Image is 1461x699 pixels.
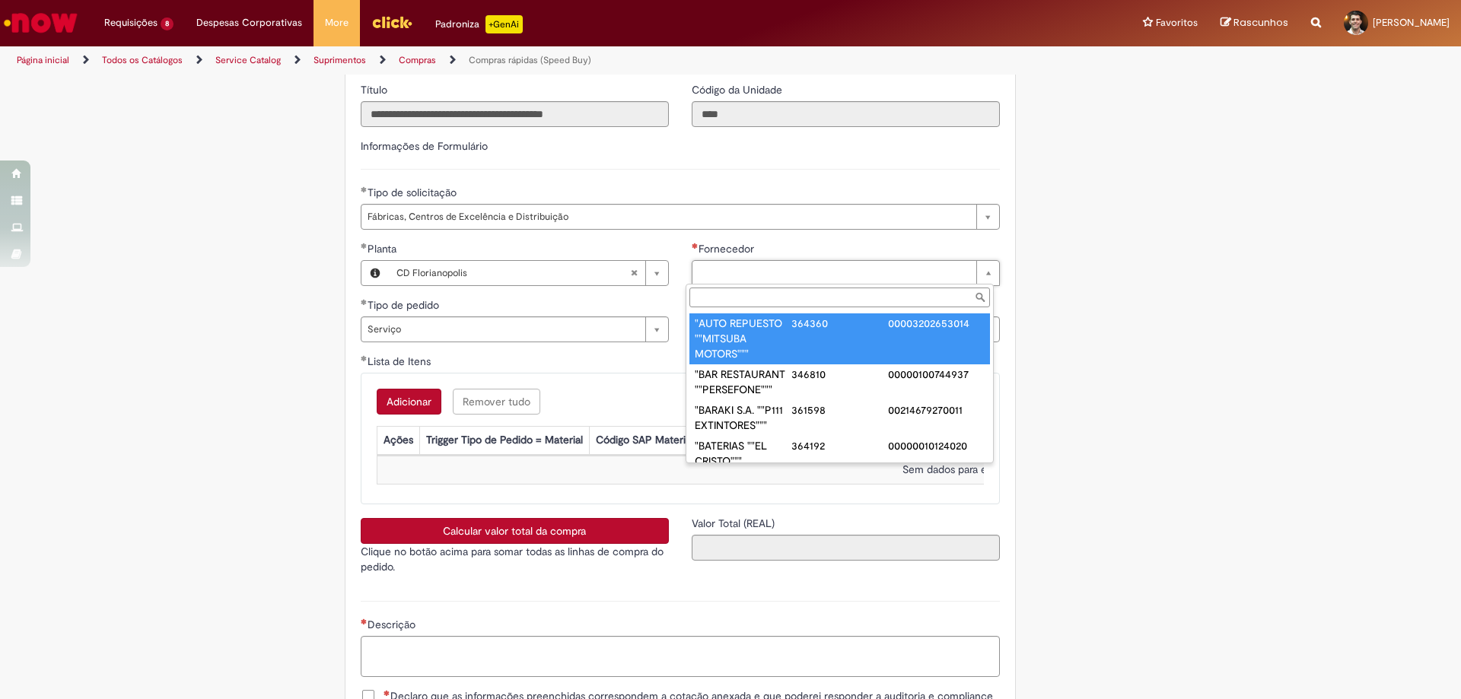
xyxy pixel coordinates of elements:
ul: Fornecedor [686,310,993,462]
div: "BARAKI S.A. ""P111 EXTINTORES""" [695,402,791,433]
div: 00214679270011 [888,402,985,418]
div: "AUTO REPUESTO ""MITSUBA MOTORS""" [695,316,791,361]
div: 00000010124020 [888,438,985,453]
div: 361598 [791,402,888,418]
div: 00003202653014 [888,316,985,331]
div: 346810 [791,367,888,382]
div: "BATERIAS ""EL CRISTO""" [695,438,791,469]
div: 364192 [791,438,888,453]
div: 364360 [791,316,888,331]
div: "BAR RESTAURANT ""PERSEFONE""" [695,367,791,397]
div: 00000100744937 [888,367,985,382]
